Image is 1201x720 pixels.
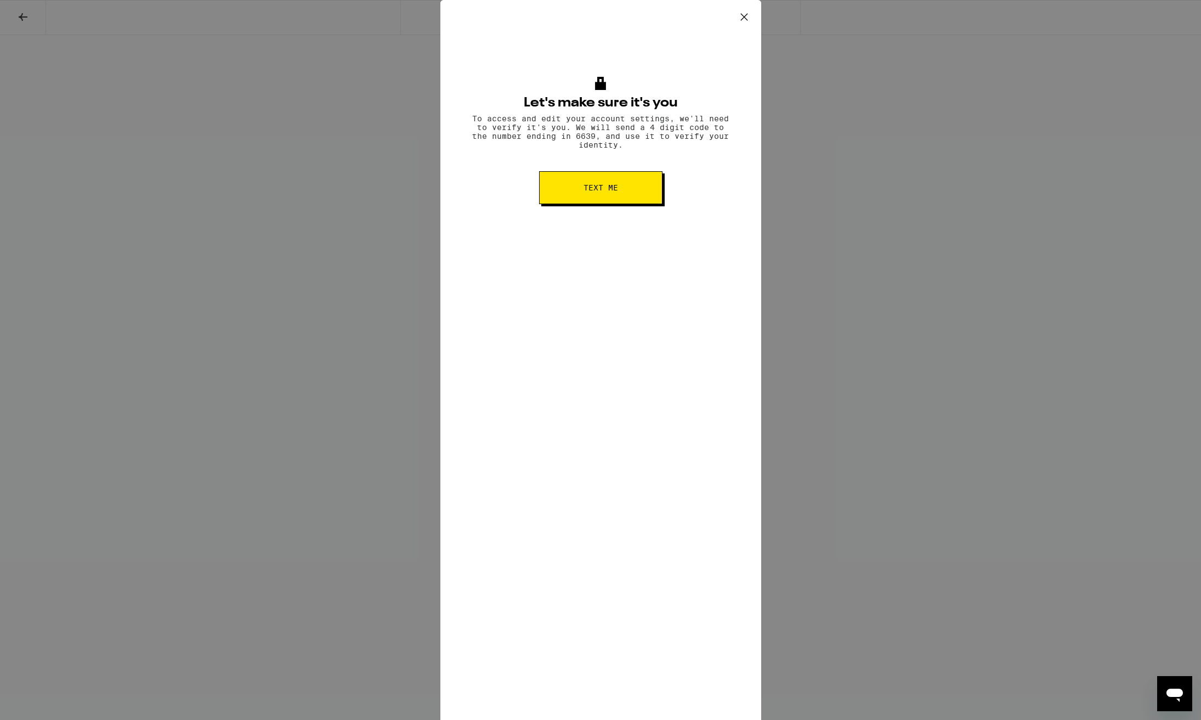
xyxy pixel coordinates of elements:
p: To access and edit your account settings, we'll need to verify it's you. We will send a 4 digit c... [469,114,732,149]
iframe: Button to launch messaging window [1157,676,1192,711]
span: Text me [583,184,618,192]
img: lock [592,77,609,90]
h1: Let's make sure it's you [469,97,732,110]
button: Text me [539,171,662,204]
